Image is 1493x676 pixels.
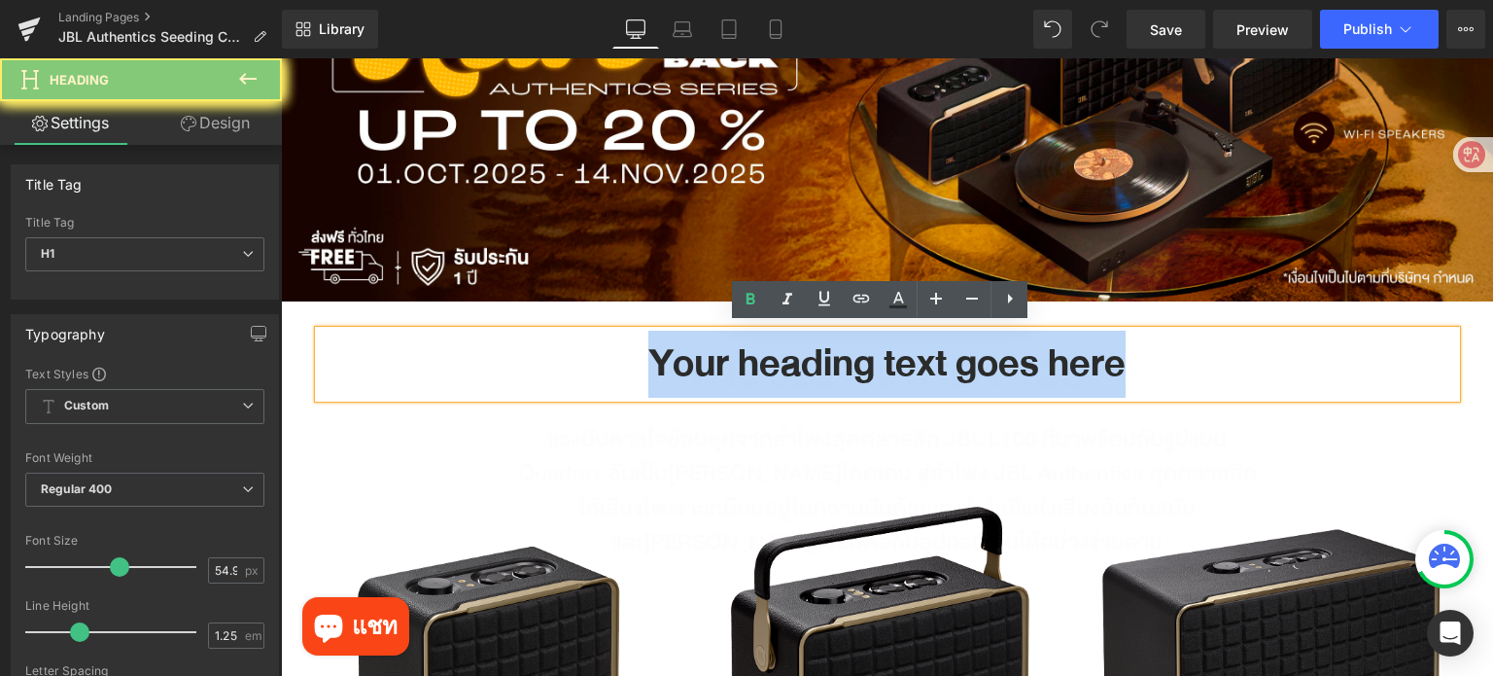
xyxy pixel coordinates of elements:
[245,564,261,577] span: px
[145,101,286,145] a: Design
[58,10,282,25] a: Landing Pages
[1213,10,1312,49] a: Preview
[25,315,105,342] div: Typography
[1150,19,1182,40] span: Save
[58,29,245,45] span: JBL Authentics Seeding Campaign
[25,216,264,230] div: Title Tag
[38,272,1175,339] h1: Your heading text goes here
[1343,21,1392,37] span: Publish
[659,10,706,49] a: Laptop
[25,451,264,465] div: Font Weight
[16,539,134,602] inbox-online-store-chat: แชทร้านค้าออนไลน์ของ Shopify
[25,366,264,381] div: Text Styles
[1236,19,1289,40] span: Preview
[612,10,659,49] a: Desktop
[41,246,54,261] b: H1
[1080,10,1119,49] button: Redo
[706,10,752,49] a: Tablet
[50,72,109,88] span: Heading
[64,398,109,414] b: Custom
[752,10,799,49] a: Mobile
[282,10,378,49] a: New Library
[41,481,113,496] b: Regular 400
[319,20,365,38] span: Library
[1446,10,1485,49] button: More
[25,534,264,548] div: Font Size
[1033,10,1072,49] button: Undo
[25,599,264,613] div: Line Height
[1427,610,1474,657] div: Open Intercom Messenger
[1320,10,1439,49] button: Publish
[245,629,261,642] span: em
[25,165,83,193] div: Title Tag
